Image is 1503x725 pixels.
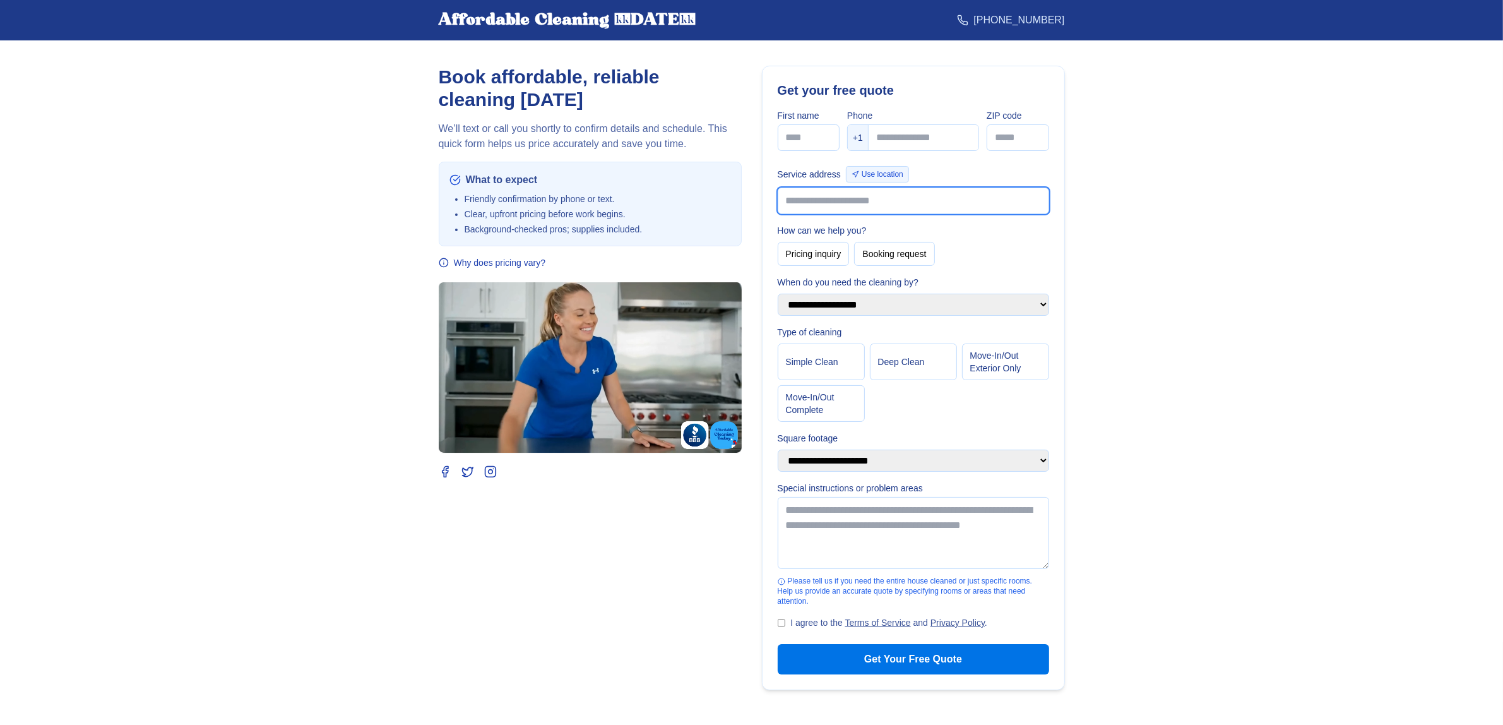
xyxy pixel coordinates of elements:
button: Simple Clean [778,344,865,380]
label: Special instructions or problem areas [778,482,1049,494]
button: Why does pricing vary? [439,256,546,269]
button: Deep Clean [870,344,957,380]
span: What to expect [466,172,538,188]
li: Clear, upfront pricing before work begins. [465,208,731,220]
a: Terms of Service [845,618,911,628]
h1: Book affordable, reliable cleaning [DATE] [439,66,742,111]
a: [PHONE_NUMBER] [957,13,1064,28]
h2: Get your free quote [778,81,1049,99]
button: Move‑In/Out Complete [778,385,865,422]
a: Facebook [439,465,451,478]
button: Booking request [854,242,934,266]
label: Square footage [778,432,1049,445]
p: We’ll text or call you shortly to confirm details and schedule. This quick form helps us price ac... [439,121,742,152]
label: First name [778,109,840,122]
li: Background‑checked pros; supplies included. [465,223,731,236]
div: +1 [848,125,869,150]
label: How can we help you? [778,224,1049,237]
button: Pricing inquiry [778,242,850,266]
label: I agree to the and . [790,616,987,629]
div: Affordable Cleaning [DATE] [439,10,696,30]
label: ZIP code [987,109,1049,122]
button: Get Your Free Quote [778,644,1049,674]
div: Please tell us if you need the entire house cleaned or just specific rooms. Help us provide an ac... [778,576,1049,606]
li: Friendly confirmation by phone or text. [465,193,731,205]
label: Type of cleaning [778,326,1049,339]
label: When do you need the cleaning by? [778,276,1049,289]
button: Use location [846,166,909,183]
button: Move‑In/Out Exterior Only [962,344,1049,380]
a: Twitter [461,465,474,478]
a: Privacy Policy [930,618,985,628]
a: Instagram [484,465,497,478]
label: Service address [778,168,841,181]
label: Phone [847,109,979,122]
